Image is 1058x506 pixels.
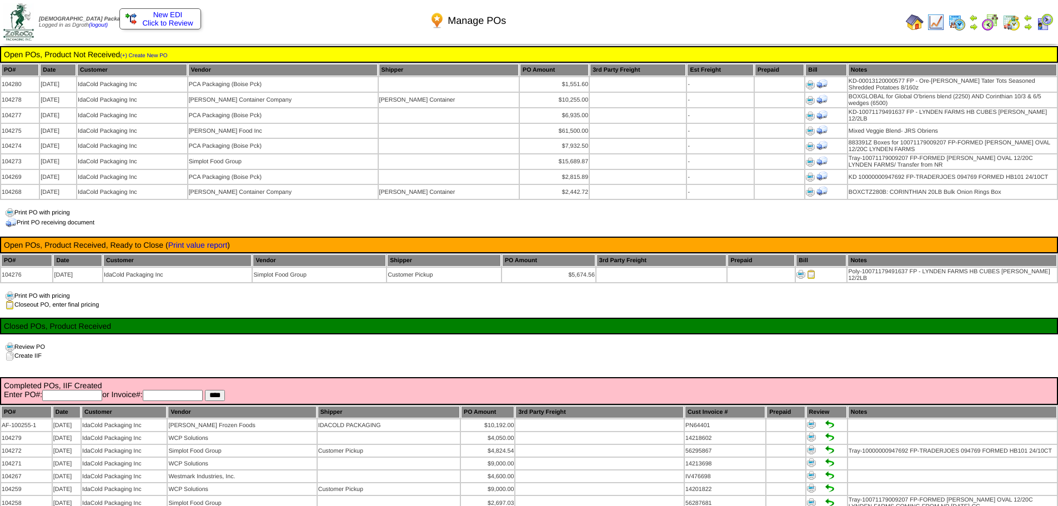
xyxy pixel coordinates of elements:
[848,170,1057,184] td: KD 10000000947692 FP-TRADERJOES 094769 FORMED HB101 24/10CT
[805,64,847,76] th: Bill
[77,77,187,92] td: IdaCold Packaging Inc
[848,93,1057,107] td: BOXGLOBAL for Global O'briens blend (2250) AND Corinthian 10/3 & 6/5 wedges (6500)
[53,268,102,282] td: [DATE]
[1,483,52,495] td: 104259
[53,419,81,431] td: [DATE]
[520,97,588,103] div: $10,255.00
[807,420,816,429] img: Print
[596,254,727,267] th: 3rd Party Freight
[387,254,501,267] th: Shipper
[1024,22,1032,31] img: arrowright.gif
[77,93,187,107] td: IdaCold Packaging Inc
[825,458,834,467] img: Set to Handled
[40,77,76,92] td: [DATE]
[387,268,501,282] td: Customer Pickup
[806,96,815,105] img: Print
[969,22,978,31] img: arrowright.gif
[816,109,828,121] img: Print Receiving Document
[807,458,816,467] img: Print
[687,93,753,107] td: -
[687,139,753,153] td: -
[82,406,167,418] th: Customer
[806,406,847,418] th: Review
[848,154,1057,169] td: Tray-10071179009207 FP-FORMED [PERSON_NAME] OVAL 12/20C LYNDEN FARMS/ Transfer from NR
[520,189,588,196] div: $2,442.72
[82,419,167,431] td: IdaCold Packaging Inc
[1,108,39,123] td: 104277
[40,154,76,169] td: [DATE]
[687,170,753,184] td: -
[188,108,378,123] td: PCA Packaging (Boise Pck)
[188,185,378,199] td: [PERSON_NAME] Container Company
[685,419,765,431] td: PN64401
[77,185,187,199] td: IdaCold Packaging Inc
[1,406,52,418] th: PO#
[807,445,816,454] img: Print
[796,254,846,267] th: Bill
[462,422,514,429] div: $10,192.00
[1002,13,1020,31] img: calendarinout.gif
[848,77,1057,92] td: KD-00013120000577 FP - Ore-[PERSON_NAME] Tater Tots Seasoned Shredded Potatoes 8/160z
[103,268,252,282] td: IdaCold Packaging Inc
[40,185,76,199] td: [DATE]
[53,406,81,418] th: Date
[969,13,978,22] img: arrowleft.gif
[82,483,167,495] td: IdaCold Packaging Inc
[515,406,684,418] th: 3rd Party Freight
[103,254,252,267] th: Customer
[685,432,765,444] td: 14218602
[687,154,753,169] td: -
[462,460,514,467] div: $9,000.00
[188,124,378,138] td: [PERSON_NAME] Food Inc
[188,77,378,92] td: PCA Packaging (Boise Pck)
[1,268,52,282] td: 104276
[816,171,828,182] img: Print Receiving Document
[188,154,378,169] td: Simplot Food Group
[806,112,815,121] img: Print
[825,445,834,454] img: Set to Handled
[120,53,167,59] a: (+) Create New PO
[816,94,828,105] img: Print Receiving Document
[3,3,34,41] img: zoroco-logo-small.webp
[168,419,316,431] td: [PERSON_NAME] Frozen Foods
[379,93,519,107] td: [PERSON_NAME] Container
[806,81,815,89] img: Print
[806,173,815,182] img: Print
[188,170,378,184] td: PCA Packaging (Boise Pck)
[3,380,1055,402] td: Completed POs, IIF Created
[462,435,514,442] div: $4,050.00
[40,93,76,107] td: [DATE]
[755,64,804,76] th: Prepaid
[53,470,81,482] td: [DATE]
[685,406,765,418] th: Cust Invoice #
[461,406,514,418] th: PO Amount
[520,64,589,76] th: PO Amount
[848,139,1057,153] td: 883391Z Boxes for 10071179009207 FP-FORMED [PERSON_NAME] OVAL 12/20C LYNDEN FARMS
[848,64,1057,76] th: Notes
[53,445,81,457] td: [DATE]
[53,254,102,267] th: Date
[168,458,316,469] td: WCP Solutions
[168,445,316,457] td: Simplot Food Group
[168,432,316,444] td: WCP Solutions
[520,112,588,119] div: $6,935.00
[462,448,514,454] div: $4,824.54
[1024,13,1032,22] img: arrowleft.gif
[3,49,1055,59] td: Open POs, Product Not Received
[188,139,378,153] td: PCA Packaging (Boise Pck)
[168,241,228,249] a: Print value report
[825,420,834,429] img: Set to Handled
[462,473,514,480] div: $4,600.00
[816,140,828,151] img: Print Receiving Document
[1,419,52,431] td: AF-100255-1
[6,292,14,300] img: print.gif
[848,406,1057,418] th: Notes
[1,64,39,76] th: PO#
[53,432,81,444] td: [DATE]
[1,124,39,138] td: 104275
[126,13,137,24] img: ediSmall.gif
[6,300,14,309] img: clipboard.gif
[687,64,753,76] th: Est Freight
[126,11,195,27] a: New EDI Click to Review
[6,217,17,228] img: truck.png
